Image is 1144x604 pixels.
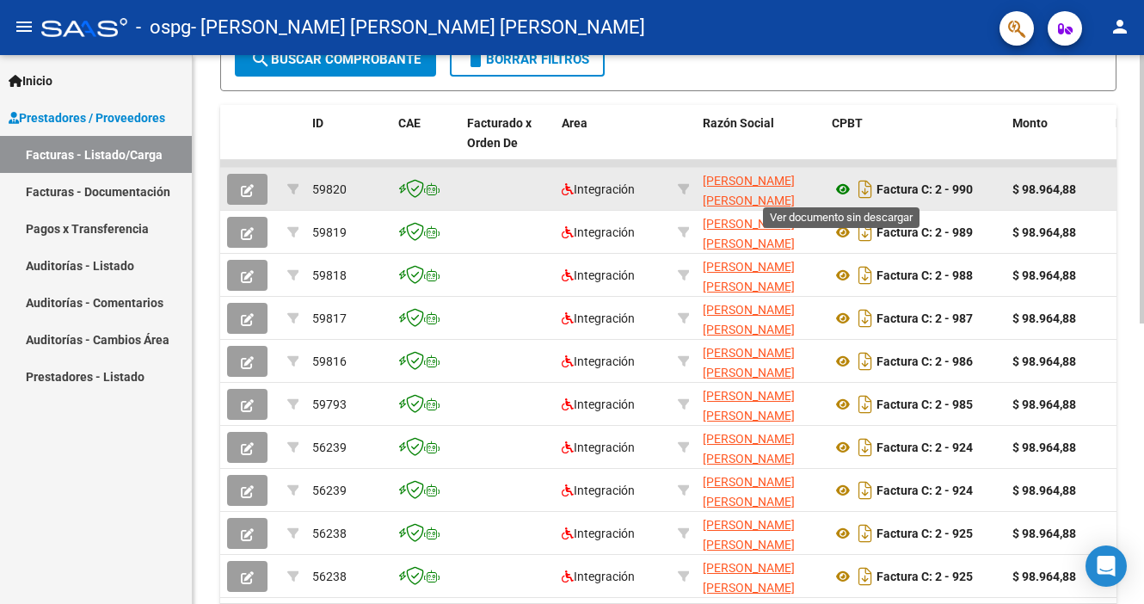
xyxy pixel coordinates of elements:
[1012,398,1076,411] strong: $ 98.964,88
[854,176,876,203] i: Descargar documento
[312,225,347,239] span: 59819
[703,386,818,422] div: 27351796907
[312,398,347,411] span: 59793
[854,348,876,375] i: Descargar documento
[854,520,876,547] i: Descargar documento
[703,515,818,552] div: 27351796907
[9,108,165,127] span: Prestadores / Proveedores
[854,219,876,246] i: Descargar documento
[562,182,635,196] span: Integración
[312,116,323,130] span: ID
[250,49,271,70] mat-icon: search
[703,429,818,465] div: 27351796907
[1012,484,1076,497] strong: $ 98.964,88
[14,16,34,37] mat-icon: menu
[465,49,486,70] mat-icon: delete
[876,570,973,583] strong: Factura C: 2 - 925
[191,9,645,46] span: - [PERSON_NAME] [PERSON_NAME] [PERSON_NAME]
[703,343,818,379] div: 27351796907
[1012,311,1076,325] strong: $ 98.964,88
[703,472,818,508] div: 27351796907
[876,225,973,239] strong: Factura C: 2 - 989
[703,558,818,595] div: 27351796907
[696,105,825,181] datatable-header-cell: Razón Social
[876,268,973,282] strong: Factura C: 2 - 988
[854,391,876,418] i: Descargar documento
[312,311,347,325] span: 59817
[832,116,863,130] span: CPBT
[703,174,795,227] span: [PERSON_NAME] [PERSON_NAME] [PERSON_NAME]
[703,518,795,571] span: [PERSON_NAME] [PERSON_NAME] [PERSON_NAME]
[1012,527,1076,540] strong: $ 98.964,88
[876,311,973,325] strong: Factura C: 2 - 987
[305,105,391,181] datatable-header-cell: ID
[1012,116,1048,130] span: Monto
[854,305,876,332] i: Descargar documento
[854,434,876,461] i: Descargar documento
[854,563,876,590] i: Descargar documento
[555,105,671,181] datatable-header-cell: Area
[562,570,635,583] span: Integración
[703,217,795,270] span: [PERSON_NAME] [PERSON_NAME] [PERSON_NAME]
[136,9,191,46] span: - ospg
[398,116,421,130] span: CAE
[312,484,347,497] span: 56239
[703,214,818,250] div: 27351796907
[562,441,635,454] span: Integración
[1012,570,1076,583] strong: $ 98.964,88
[703,303,795,356] span: [PERSON_NAME] [PERSON_NAME] [PERSON_NAME]
[312,182,347,196] span: 59820
[703,475,795,528] span: [PERSON_NAME] [PERSON_NAME] [PERSON_NAME]
[562,484,635,497] span: Integración
[562,354,635,368] span: Integración
[1012,354,1076,368] strong: $ 98.964,88
[854,262,876,289] i: Descargar documento
[1012,182,1076,196] strong: $ 98.964,88
[562,398,635,411] span: Integración
[1012,441,1076,454] strong: $ 98.964,88
[1012,225,1076,239] strong: $ 98.964,88
[703,346,795,399] span: [PERSON_NAME] [PERSON_NAME] [PERSON_NAME]
[825,105,1006,181] datatable-header-cell: CPBT
[876,527,973,540] strong: Factura C: 2 - 925
[1086,545,1127,587] div: Open Intercom Messenger
[703,171,818,207] div: 27351796907
[703,260,795,313] span: [PERSON_NAME] [PERSON_NAME] [PERSON_NAME]
[460,105,555,181] datatable-header-cell: Facturado x Orden De
[854,477,876,504] i: Descargar documento
[703,116,774,130] span: Razón Social
[9,71,52,90] span: Inicio
[312,527,347,540] span: 56238
[312,354,347,368] span: 59816
[703,257,818,293] div: 27351796907
[703,432,795,485] span: [PERSON_NAME] [PERSON_NAME] [PERSON_NAME]
[250,52,421,67] span: Buscar Comprobante
[562,116,587,130] span: Area
[876,441,973,454] strong: Factura C: 2 - 924
[703,389,795,442] span: [PERSON_NAME] [PERSON_NAME] [PERSON_NAME]
[1110,16,1130,37] mat-icon: person
[562,225,635,239] span: Integración
[562,311,635,325] span: Integración
[312,570,347,583] span: 56238
[562,268,635,282] span: Integración
[312,441,347,454] span: 56239
[1012,268,1076,282] strong: $ 98.964,88
[312,268,347,282] span: 59818
[703,300,818,336] div: 27351796907
[562,527,635,540] span: Integración
[876,182,973,196] strong: Factura C: 2 - 990
[876,484,973,497] strong: Factura C: 2 - 924
[391,105,460,181] datatable-header-cell: CAE
[876,354,973,368] strong: Factura C: 2 - 986
[450,42,605,77] button: Borrar Filtros
[876,398,973,411] strong: Factura C: 2 - 985
[467,116,532,150] span: Facturado x Orden De
[465,52,589,67] span: Borrar Filtros
[1006,105,1109,181] datatable-header-cell: Monto
[235,42,436,77] button: Buscar Comprobante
